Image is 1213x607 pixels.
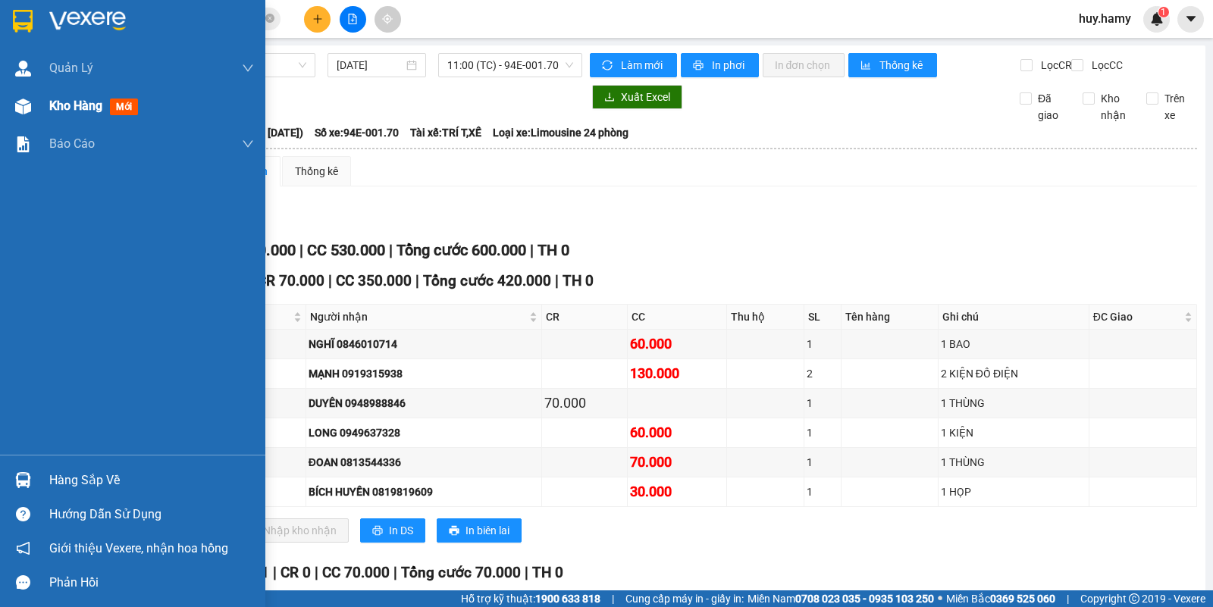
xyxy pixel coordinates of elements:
span: Loại xe: Limousine 24 phòng [493,124,628,141]
div: MẠNH 0919315938 [309,365,539,382]
div: 1 KIỆN [941,424,1086,441]
th: Thu hộ [727,305,804,330]
div: 60.000 [630,422,724,443]
span: CC 70.000 [322,564,390,581]
span: Kho nhận [1095,90,1134,124]
span: | [530,241,534,259]
span: sync [602,60,615,72]
span: TH 0 [532,564,563,581]
span: In phơi [712,57,747,74]
span: printer [449,525,459,537]
div: LONG 0949637328 [309,424,539,441]
span: Trên xe [1158,90,1198,124]
span: question-circle [16,507,30,521]
span: environment [87,36,99,48]
span: Lọc CC [1086,57,1125,74]
span: printer [693,60,706,72]
th: Tên hàng [842,305,938,330]
th: CC [628,305,727,330]
div: 2 KIỆN ĐỒ ĐIỆN [941,365,1086,382]
span: phone [87,55,99,67]
div: 1 THÙNG [941,454,1086,471]
img: logo-vxr [13,10,33,33]
th: Ghi chú [939,305,1089,330]
span: In biên lai [465,522,509,539]
span: caret-down [1184,12,1198,26]
button: bar-chartThống kê [848,53,937,77]
strong: 0708 023 035 - 0935 103 250 [795,593,934,605]
span: Tổng cước 420.000 [423,272,551,289]
span: copyright [1129,593,1139,604]
button: downloadXuất Excel [592,85,682,109]
button: plus [304,6,331,33]
div: 70.000 [544,393,625,414]
div: Hàng sắp về [49,469,254,492]
span: Đã giao [1032,90,1071,124]
span: | [525,564,528,581]
button: syncLàm mới [590,53,677,77]
div: 1 [807,336,838,352]
div: Phản hồi [49,571,254,594]
img: solution-icon [15,136,31,152]
span: close-circle [265,14,274,23]
span: Số xe: 94E-001.70 [315,124,399,141]
span: notification [16,541,30,555]
span: mới [110,99,138,115]
span: | [273,564,277,581]
span: Tài xế: TRÍ T,XẾ [410,124,481,141]
button: caret-down [1177,6,1204,33]
span: | [415,272,419,289]
span: | [1067,590,1069,607]
button: In đơn chọn [763,53,845,77]
span: close-circle [265,12,274,27]
span: plus [312,14,323,24]
button: downloadNhập kho nhận [234,518,349,543]
span: huy.hamy [1067,9,1143,28]
button: printerIn DS [360,518,425,543]
span: | [612,590,614,607]
div: 1 [807,395,838,411]
span: ⚪️ [938,596,942,602]
div: BÍCH HUYỀN 0819819609 [309,483,539,500]
img: warehouse-icon [15,99,31,114]
div: Hướng dẫn sử dụng [49,503,254,526]
span: bar-chart [860,60,873,72]
div: 70.000 [630,452,724,473]
th: CR [542,305,628,330]
span: down [242,138,254,150]
span: TH 0 [563,272,594,289]
button: file-add [340,6,366,33]
span: file-add [347,14,358,24]
span: Người nhận [310,308,526,325]
span: 1 [1161,7,1166,17]
span: aim [382,14,393,24]
span: down [242,62,254,74]
span: | [393,564,397,581]
span: | [555,272,559,289]
span: printer [372,525,383,537]
div: 1 [807,483,838,500]
span: | [299,241,303,259]
img: warehouse-icon [15,61,31,77]
span: CR 70.000 [257,272,324,289]
span: ĐC Giao [1093,308,1181,325]
span: | [328,272,332,289]
div: 1 BAO [941,336,1086,352]
span: | [389,241,393,259]
span: Hỗ trợ kỹ thuật: [461,590,600,607]
span: download [604,92,615,104]
span: | [315,564,318,581]
span: Làm mới [621,57,665,74]
li: 995 [PERSON_NAME] [7,33,289,52]
th: SL [804,305,842,330]
input: 13/08/2025 [337,57,404,74]
span: Tổng cước 600.000 [396,241,526,259]
div: 60.000 [630,333,724,355]
div: 2 [807,365,838,382]
div: Thống kê [295,163,338,180]
span: Miền Bắc [946,590,1055,607]
b: Nhà Xe Hà My [87,10,202,29]
button: printerIn phơi [681,53,759,77]
li: 0946 508 595 [7,52,289,71]
span: Báo cáo [49,134,95,153]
